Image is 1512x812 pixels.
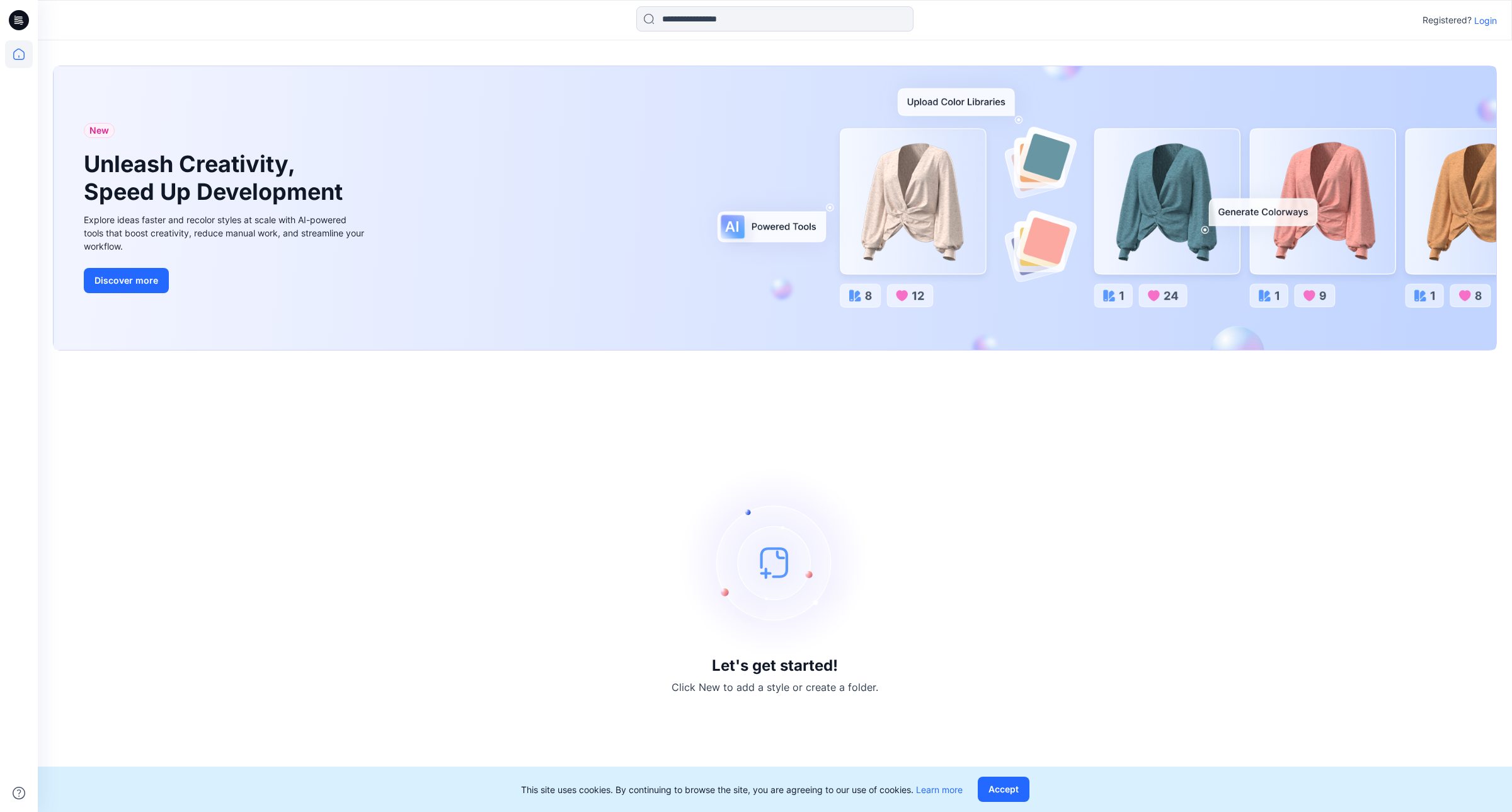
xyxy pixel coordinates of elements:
h3: Let's get started! [712,657,838,675]
h1: Unleash Creativity, Speed Up Development [84,151,348,205]
p: Registered? [1423,13,1472,28]
span: New [89,123,109,138]
button: Discover more [84,268,169,293]
a: Discover more [84,268,367,293]
p: Click New to add a style or create a folder. [672,680,878,695]
p: Login [1474,14,1497,27]
a: Learn more [916,784,963,795]
button: Accept [978,777,1029,802]
p: This site uses cookies. By continuing to browse the site, you are agreeing to our use of cookies. [521,783,963,796]
div: Explore ideas faster and recolor styles at scale with AI-powered tools that boost creativity, red... [84,213,367,253]
img: empty-state-image.svg [680,468,869,657]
